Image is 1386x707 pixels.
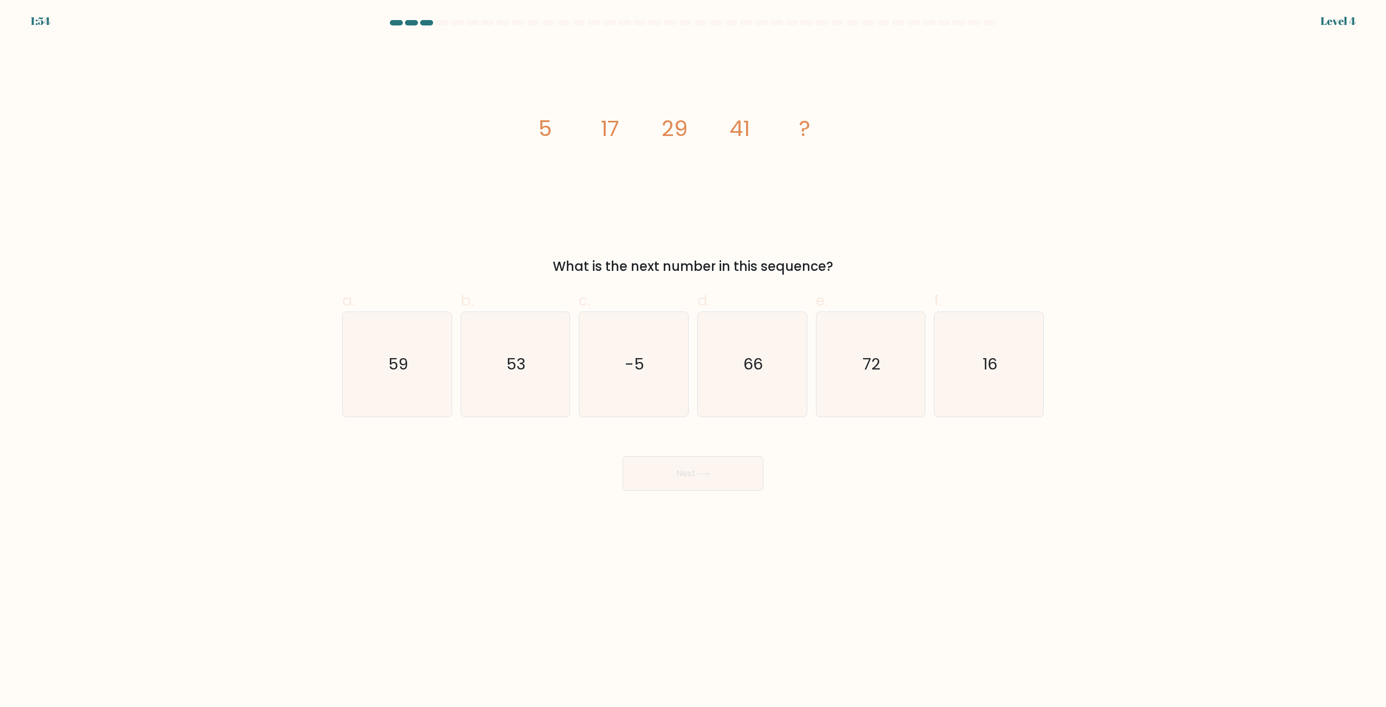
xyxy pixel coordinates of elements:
[697,290,710,311] span: d.
[1320,13,1356,29] div: Level 4
[30,13,50,29] div: 1:54
[934,290,942,311] span: f.
[862,354,880,375] text: 72
[816,290,828,311] span: e.
[579,290,591,311] span: c.
[662,113,688,144] tspan: 29
[538,113,552,144] tspan: 5
[349,257,1037,276] div: What is the next number in this sequence?
[799,113,810,144] tspan: ?
[983,354,997,375] text: 16
[342,290,355,311] span: a.
[600,113,619,144] tspan: 17
[623,456,763,491] button: Next
[625,354,645,375] text: -5
[388,354,408,375] text: 59
[507,354,526,375] text: 53
[729,113,750,144] tspan: 41
[743,354,763,375] text: 66
[461,290,474,311] span: b.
